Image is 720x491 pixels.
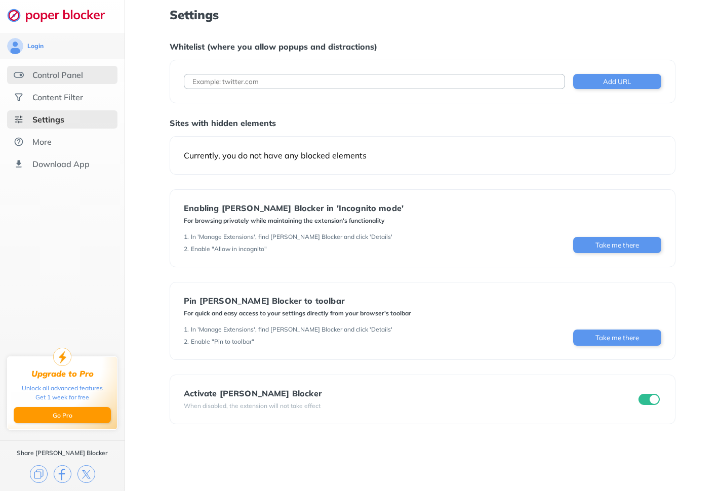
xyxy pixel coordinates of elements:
[27,42,44,50] div: Login
[184,245,189,253] div: 2 .
[184,325,189,334] div: 1 .
[7,8,116,22] img: logo-webpage.svg
[191,338,254,346] div: Enable "Pin to toolbar"
[14,70,24,80] img: features.svg
[14,114,24,125] img: settings-selected.svg
[184,203,404,213] div: Enabling [PERSON_NAME] Blocker in 'Incognito mode'
[184,389,322,398] div: Activate [PERSON_NAME] Blocker
[14,137,24,147] img: about.svg
[53,348,71,366] img: upgrade-to-pro.svg
[191,325,392,334] div: In 'Manage Extensions', find [PERSON_NAME] Blocker and click 'Details'
[170,42,675,52] div: Whitelist (where you allow popups and distractions)
[22,384,103,393] div: Unlock all advanced features
[77,465,95,483] img: x.svg
[170,118,675,128] div: Sites with hidden elements
[191,233,392,241] div: In 'Manage Extensions', find [PERSON_NAME] Blocker and click 'Details'
[7,38,23,54] img: avatar.svg
[35,393,89,402] div: Get 1 week for free
[32,92,83,102] div: Content Filter
[14,92,24,102] img: social.svg
[32,114,64,125] div: Settings
[31,369,94,379] div: Upgrade to Pro
[184,233,189,241] div: 1 .
[573,237,661,253] button: Take me there
[32,137,52,147] div: More
[17,449,108,457] div: Share [PERSON_NAME] Blocker
[184,217,404,225] div: For browsing privately while maintaining the extension's functionality
[14,407,111,423] button: Go Pro
[184,309,411,317] div: For quick and easy access to your settings directly from your browser's toolbar
[573,330,661,346] button: Take me there
[573,74,661,89] button: Add URL
[184,150,661,160] div: Currently, you do not have any blocked elements
[32,70,83,80] div: Control Panel
[191,245,267,253] div: Enable "Allow in incognito"
[184,296,411,305] div: Pin [PERSON_NAME] Blocker to toolbar
[32,159,90,169] div: Download App
[184,402,322,410] div: When disabled, the extension will not take effect
[30,465,48,483] img: copy.svg
[170,8,675,21] h1: Settings
[54,465,71,483] img: facebook.svg
[184,338,189,346] div: 2 .
[14,159,24,169] img: download-app.svg
[184,74,565,89] input: Example: twitter.com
